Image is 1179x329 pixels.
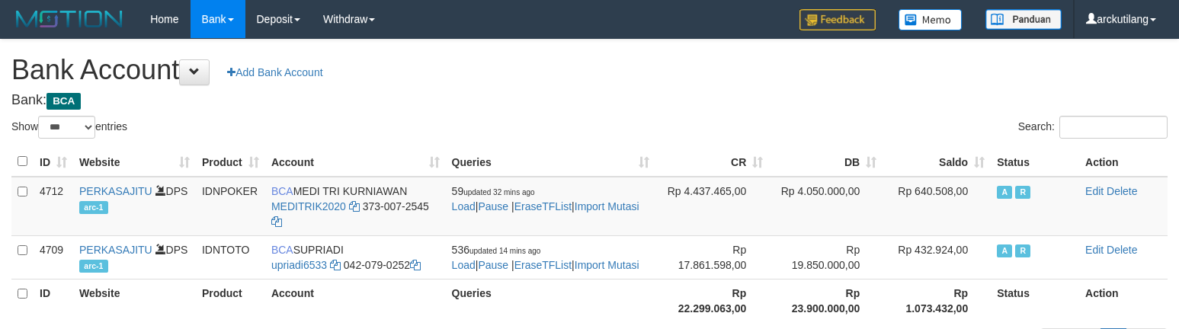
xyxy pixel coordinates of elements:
a: MEDITRIK2020 [271,200,346,212]
label: Search: [1018,116,1168,139]
th: Queries: activate to sort column ascending [446,147,656,177]
h4: Bank: [11,93,1168,108]
th: Status [991,147,1079,177]
td: IDNTOTO [196,235,265,279]
img: panduan.png [985,9,1062,30]
a: Delete [1107,244,1137,256]
span: Active [997,186,1012,199]
a: Import Mutasi [575,259,639,271]
th: Saldo: activate to sort column ascending [883,147,991,177]
th: CR: activate to sort column ascending [655,147,769,177]
td: 4709 [34,235,73,279]
span: arc-1 [79,260,108,273]
th: Account [265,279,446,322]
span: BCA [46,93,81,110]
span: 536 [452,244,541,256]
span: 59 [452,185,535,197]
a: EraseTFList [514,200,572,212]
a: Edit [1085,244,1104,256]
th: DB: activate to sort column ascending [769,147,883,177]
a: Load [452,200,476,212]
a: Delete [1107,185,1137,197]
a: Add Bank Account [217,59,332,85]
a: Import Mutasi [575,200,639,212]
td: Rp 4.437.465,00 [655,177,769,236]
td: IDNPOKER [196,177,265,236]
td: Rp 17.861.598,00 [655,235,769,279]
th: Action [1079,147,1168,177]
th: Product: activate to sort column ascending [196,147,265,177]
td: MEDI TRI KURNIAWAN 373-007-2545 [265,177,446,236]
span: Running [1015,186,1030,199]
span: BCA [271,185,293,197]
a: upriadi6533 [271,259,327,271]
td: DPS [73,235,196,279]
a: Copy 0420790252 to clipboard [410,259,421,271]
a: Copy 3730072545 to clipboard [271,216,282,228]
a: EraseTFList [514,259,572,271]
th: Queries [446,279,656,322]
label: Show entries [11,116,127,139]
a: PERKASAJITU [79,185,152,197]
a: Pause [478,200,508,212]
img: Button%20Memo.svg [899,9,963,30]
span: | | | [452,185,639,212]
span: updated 14 mins ago [469,247,540,255]
a: PERKASAJITU [79,244,152,256]
th: Rp 23.900.000,00 [769,279,883,322]
img: MOTION_logo.png [11,8,127,30]
a: Edit [1085,185,1104,197]
th: Rp 1.073.432,00 [883,279,991,322]
select: Showentries [38,116,95,139]
th: Action [1079,279,1168,322]
td: 4712 [34,177,73,236]
td: Rp 432.924,00 [883,235,991,279]
a: Copy upriadi6533 to clipboard [330,259,341,271]
td: SUPRIADI 042-079-0252 [265,235,446,279]
input: Search: [1059,116,1168,139]
td: Rp 640.508,00 [883,177,991,236]
th: Product [196,279,265,322]
span: BCA [271,244,293,256]
th: ID: activate to sort column ascending [34,147,73,177]
th: Rp 22.299.063,00 [655,279,769,322]
span: updated 32 mins ago [463,188,534,196]
td: DPS [73,177,196,236]
th: Website [73,279,196,322]
td: Rp 19.850.000,00 [769,235,883,279]
span: arc-1 [79,201,108,214]
a: Load [452,259,476,271]
a: Copy MEDITRIK2020 to clipboard [349,200,360,212]
a: Pause [478,259,508,271]
span: Running [1015,244,1030,257]
span: Active [997,244,1012,257]
th: Website: activate to sort column ascending [73,147,196,177]
th: Status [991,279,1079,322]
th: Account: activate to sort column ascending [265,147,446,177]
h1: Bank Account [11,55,1168,85]
img: Feedback.jpg [799,9,876,30]
td: Rp 4.050.000,00 [769,177,883,236]
span: | | | [452,244,639,271]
